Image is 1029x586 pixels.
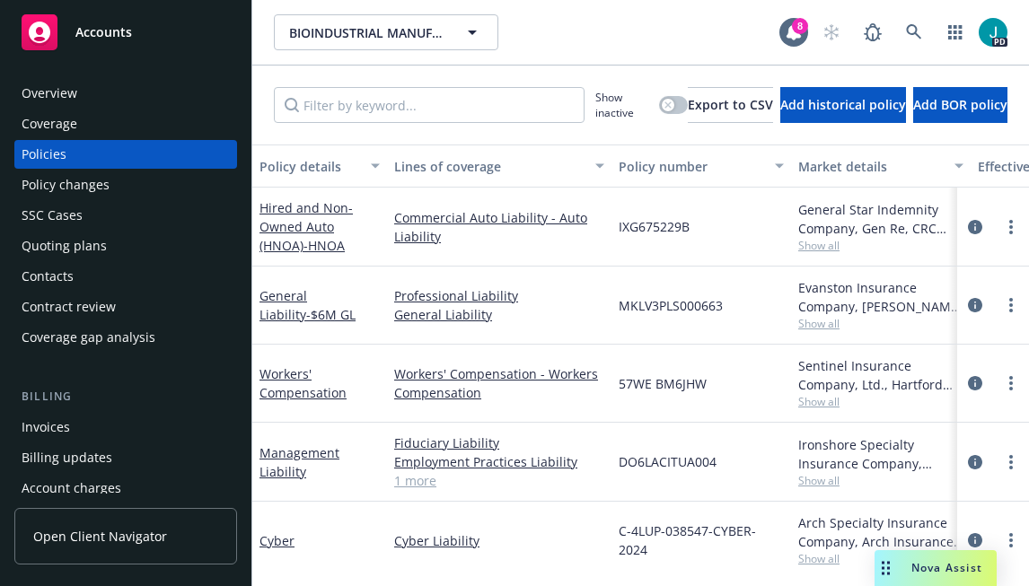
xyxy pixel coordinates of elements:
span: - HNOA [303,237,345,254]
div: SSC Cases [22,201,83,230]
div: Policies [22,140,66,169]
button: Nova Assist [875,550,997,586]
a: General Liability [394,305,604,324]
a: Management Liability [259,444,339,480]
div: Coverage gap analysis [22,323,155,352]
div: Overview [22,79,77,108]
span: MKLV3PLS000663 [619,296,723,315]
a: more [1000,372,1022,394]
div: Evanston Insurance Company, [PERSON_NAME] Insurance, CRC Group [798,278,963,316]
a: Account charges [14,474,237,503]
span: Show all [798,316,963,331]
span: Show all [798,238,963,253]
a: circleInformation [964,529,986,551]
a: Commercial Auto Liability - Auto Liability [394,208,604,246]
a: Quoting plans [14,232,237,260]
a: Coverage [14,109,237,138]
div: Lines of coverage [394,157,585,176]
a: Billing updates [14,443,237,472]
div: Drag to move [875,550,897,586]
a: Coverage gap analysis [14,323,237,352]
button: Add BOR policy [913,87,1007,123]
a: Invoices [14,413,237,442]
button: Policy details [252,144,387,188]
span: - $6M GL [306,306,356,323]
div: 8 [792,18,808,34]
a: circleInformation [964,372,986,394]
span: Add BOR policy [913,96,1007,113]
span: C-4LUP-038547-CYBER-2024 [619,521,784,559]
div: Invoices [22,413,70,442]
a: Switch app [937,14,973,50]
div: Policy changes [22,171,110,199]
div: Billing [14,388,237,406]
span: DO6LACITUA004 [619,452,717,471]
a: General Liability [259,287,356,323]
a: Employment Practices Liability [394,452,604,471]
button: Policy number [611,144,791,188]
a: more [1000,216,1022,238]
a: circleInformation [964,294,986,316]
a: Workers' Compensation [259,365,347,401]
div: Sentinel Insurance Company, Ltd., Hartford Insurance Group [798,356,963,394]
a: Contract review [14,293,237,321]
a: Start snowing [814,14,849,50]
span: Show inactive [595,90,652,120]
a: Workers' Compensation - Workers Compensation [394,364,604,402]
a: Search [896,14,932,50]
button: Lines of coverage [387,144,611,188]
a: SSC Cases [14,201,237,230]
a: more [1000,451,1022,473]
a: 1 more [394,471,604,490]
a: Contacts [14,262,237,291]
a: Accounts [14,7,237,57]
div: Contacts [22,262,74,291]
span: 57WE BM6JHW [619,374,707,393]
input: Filter by keyword... [274,87,585,123]
div: Policy number [619,157,764,176]
span: Add historical policy [780,96,906,113]
div: Billing updates [22,443,112,472]
div: Ironshore Specialty Insurance Company, Ironshore (Liberty Mutual), CRC Group [798,435,963,473]
button: Add historical policy [780,87,906,123]
span: Export to CSV [688,96,773,113]
span: BIOINDUSTRIAL MANUFACTURING AND DESIGN ECOSYSTEM [289,23,444,42]
span: Open Client Navigator [33,527,167,546]
a: circleInformation [964,216,986,238]
span: Show all [798,473,963,488]
div: Quoting plans [22,232,107,260]
div: Account charges [22,474,121,503]
a: Cyber Liability [394,531,604,550]
span: IXG675229B [619,217,690,236]
a: Fiduciary Liability [394,433,604,452]
button: Export to CSV [688,87,773,123]
a: Cyber [259,532,295,549]
div: Coverage [22,109,77,138]
a: Hired and Non-Owned Auto (HNOA) [259,199,353,254]
a: more [1000,529,1022,551]
img: photo [979,18,1007,47]
a: Report a Bug [855,14,891,50]
a: Policy changes [14,171,237,199]
a: circleInformation [964,451,986,473]
div: Policy details [259,157,360,176]
a: Professional Liability [394,286,604,305]
button: BIOINDUSTRIAL MANUFACTURING AND DESIGN ECOSYSTEM [274,14,498,50]
div: General Star Indemnity Company, Gen Re, CRC Group [798,200,963,238]
a: Overview [14,79,237,108]
a: more [1000,294,1022,316]
span: Show all [798,551,963,566]
span: Accounts [75,25,132,39]
span: Nova Assist [911,560,982,575]
div: Arch Specialty Insurance Company, Arch Insurance Company, Coalition Insurance Solutions (MGA) [798,513,963,551]
span: Show all [798,394,963,409]
a: Policies [14,140,237,169]
div: Contract review [22,293,116,321]
button: Market details [791,144,971,188]
div: Market details [798,157,944,176]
